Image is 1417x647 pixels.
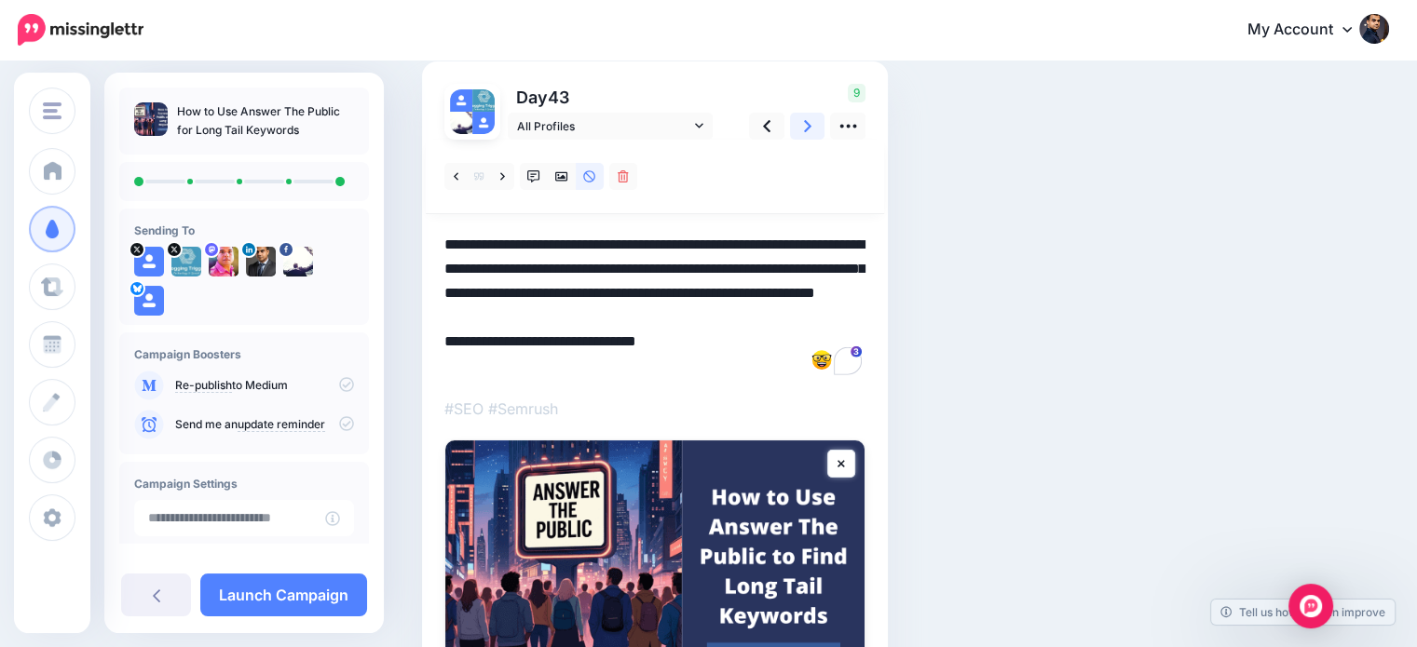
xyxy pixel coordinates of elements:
a: My Account [1229,7,1389,53]
h4: Sending To [134,223,354,237]
img: user_default_image.png [450,89,472,112]
p: How to Use Answer The Public for Long Tail Keywords [177,102,354,140]
img: 5tyPiY3s-78625.jpg [472,89,495,112]
img: Missinglettr [18,14,143,46]
div: Keywords by Traffic [206,110,314,122]
p: Day [508,84,715,111]
img: 358731194_718620323612071_5875523225203371151_n-bsa153721.png [283,247,313,276]
p: to Medium [175,377,354,394]
div: Domain Overview [71,110,167,122]
a: Tell us how we can improve [1211,600,1395,625]
img: user_default_image.png [134,247,164,276]
p: Send me an [175,416,354,433]
a: All Profiles [508,113,713,140]
img: menu.png [43,102,61,119]
img: 54a75c433f1080f84c5b1f2bcb682769_thumb.jpg [134,102,168,136]
img: website_grey.svg [30,48,45,63]
img: tab_domain_overview_orange.svg [50,108,65,123]
p: #SEO #Semrush [444,397,865,421]
h4: Campaign Settings [134,477,354,491]
textarea: To enrich screen reader interactions, please activate Accessibility in Grammarly extension settings [444,233,865,378]
img: user_default_image.png [134,286,164,316]
a: update reminder [238,417,325,432]
img: 358731194_718620323612071_5875523225203371151_n-bsa153721.png [450,112,472,134]
div: Domain: [DOMAIN_NAME] [48,48,205,63]
img: user_default_image.png [472,112,495,134]
div: v 4.0.25 [52,30,91,45]
img: d4e3d9f8f0501bdc-88716.png [209,247,238,276]
span: 9 [848,84,865,102]
div: Open Intercom Messenger [1288,584,1333,628]
img: logo_orange.svg [30,30,45,45]
img: 5tyPiY3s-78625.jpg [171,247,201,276]
h4: Campaign Boosters [134,347,354,361]
span: All Profiles [517,116,690,136]
img: 1751864478189-77827.png [246,247,276,276]
a: Re-publish [175,378,232,393]
span: 43 [548,88,569,107]
img: tab_keywords_by_traffic_grey.svg [185,108,200,123]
